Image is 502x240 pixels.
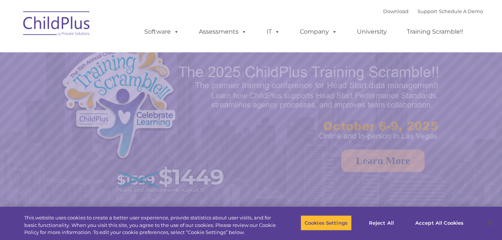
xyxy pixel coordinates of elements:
a: Company [292,24,345,39]
button: Close [482,215,498,231]
a: Schedule A Demo [439,8,483,14]
a: Support [418,8,437,14]
div: This website uses cookies to create a better user experience, provide statistics about user visit... [24,214,276,236]
button: Reject All [358,215,405,231]
font: | [383,8,483,14]
button: Cookies Settings [301,215,352,231]
a: Learn More [341,150,425,172]
a: Download [383,8,409,14]
a: IT [259,24,287,39]
img: ChildPlus by Procare Solutions [19,6,94,43]
a: Training Scramble!! [399,24,471,39]
button: Accept All Cookies [411,215,468,231]
a: Software [137,24,187,39]
a: University [349,24,394,39]
a: Assessments [191,24,254,39]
